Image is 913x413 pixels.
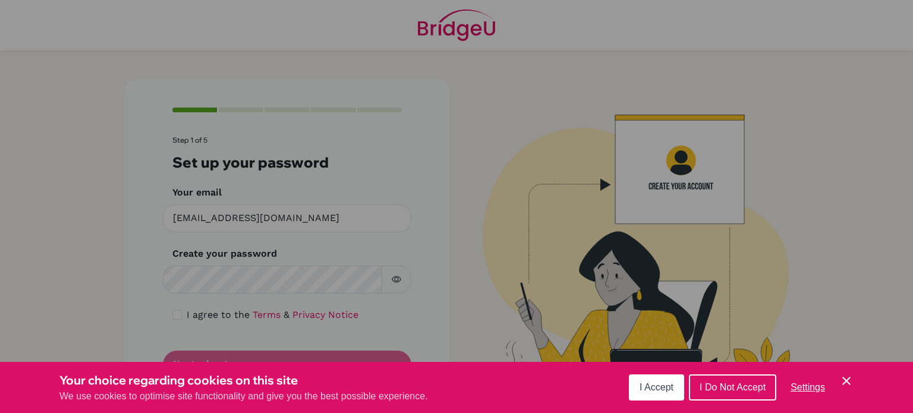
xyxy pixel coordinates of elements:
h3: Your choice regarding cookies on this site [59,371,428,389]
button: I Accept [629,374,684,401]
span: I Do Not Accept [700,382,766,392]
button: Save and close [839,374,854,388]
button: I Do Not Accept [689,374,776,401]
p: We use cookies to optimise site functionality and give you the best possible experience. [59,389,428,403]
button: Settings [781,376,835,399]
span: I Accept [640,382,673,392]
span: Settings [791,382,825,392]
